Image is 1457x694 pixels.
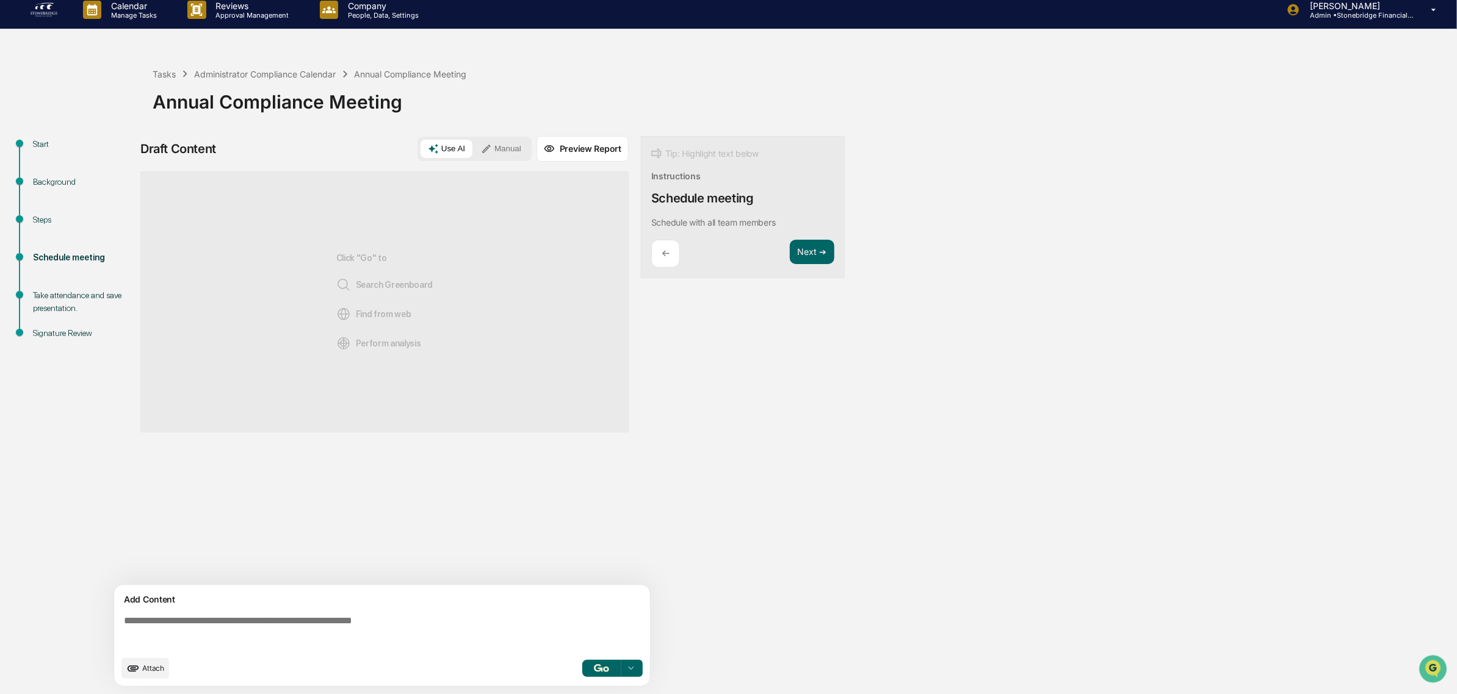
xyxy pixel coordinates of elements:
[194,69,336,79] div: Administrator Compliance Calendar
[33,176,133,188] div: Background
[33,138,133,151] div: Start
[338,11,425,20] p: People, Data, Settings
[7,149,84,171] a: 🖐️Preclearance
[12,93,34,115] img: 1746055101610-c473b297-6a78-478c-a979-82029cc54cd1
[89,155,98,165] div: 🗄️
[651,217,776,227] p: ​Schedule with all team members
[208,97,222,112] button: Start new chat
[1300,1,1414,11] p: [PERSON_NAME]
[33,327,133,340] div: Signature Review
[121,658,169,679] button: upload document
[101,154,151,166] span: Attestations
[153,69,176,79] div: Tasks
[206,11,295,20] p: Approval Management
[121,207,148,216] span: Pylon
[84,149,156,171] a: 🗄️Attestations
[651,146,759,161] div: Tip: Highlight text below
[338,1,425,11] p: Company
[33,289,133,315] div: Take attendance and save presentation.
[24,154,79,166] span: Preclearance
[336,307,411,321] span: Find from web
[121,592,643,607] div: Add Content
[33,251,133,264] div: Schedule meeting
[12,155,22,165] div: 🖐️
[42,93,200,106] div: Start new chat
[336,191,433,412] div: Click "Go" to
[790,240,834,265] button: Next ➔
[355,69,467,79] div: Annual Compliance Meeting
[101,1,163,11] p: Calendar
[594,664,609,672] img: Go
[101,11,163,20] p: Manage Tasks
[651,191,754,206] div: Schedule meeting
[1300,11,1414,20] p: Admin • Stonebridge Financial Group
[140,141,216,156] div: Draft Content
[142,664,164,673] span: Attach
[336,336,351,351] img: Analysis
[42,106,154,115] div: We're available if you need us!
[336,307,351,321] img: Web
[7,172,82,194] a: 🔎Data Lookup
[33,213,133,226] div: Steps
[651,171,701,181] div: Instructions
[336,336,421,351] span: Perform analysis
[336,277,351,292] img: Search
[206,1,295,11] p: Reviews
[24,177,77,189] span: Data Lookup
[1418,654,1451,687] iframe: Open customer support
[153,81,1451,113] div: Annual Compliance Meeting
[474,140,529,158] button: Manual
[336,277,433,292] span: Search Greenboard
[12,26,222,45] p: How can we help?
[86,206,148,216] a: Powered byPylon
[421,140,472,158] button: Use AI
[582,660,621,677] button: Go
[662,248,670,259] p: ←
[12,178,22,188] div: 🔎
[537,136,629,162] button: Preview Report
